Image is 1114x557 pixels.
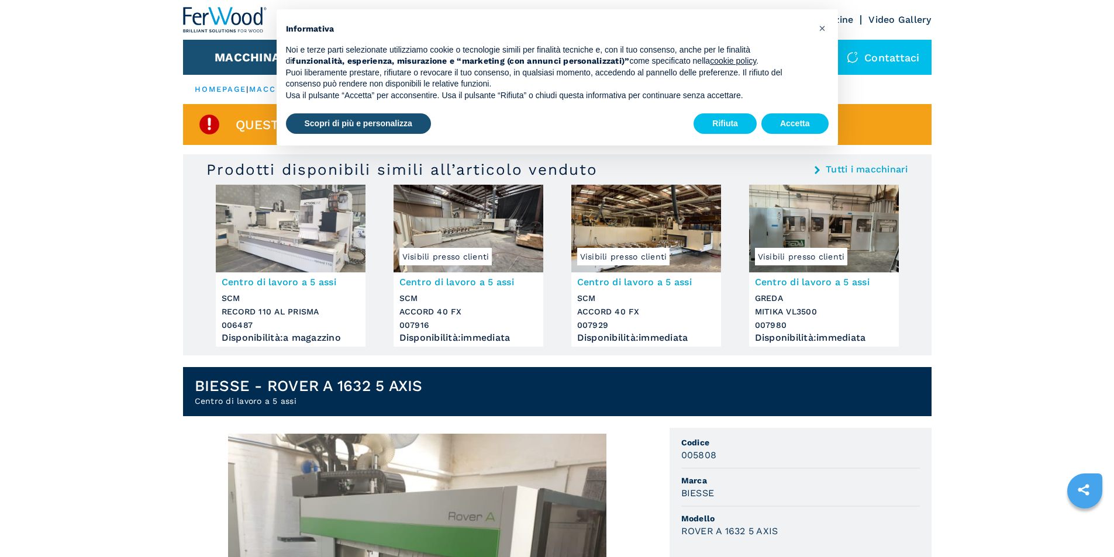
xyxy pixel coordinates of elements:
a: Video Gallery [868,14,931,25]
img: Contattaci [847,51,858,63]
h3: SCM RECORD 110 AL PRISMA 006487 [222,292,360,332]
div: Disponibilità : immediata [399,335,537,341]
h3: GREDA MITIKA VL3500 007980 [755,292,893,332]
div: Disponibilità : a magazzino [222,335,360,341]
h3: SCM ACCORD 40 FX 007916 [399,292,537,332]
a: cookie policy [710,56,756,65]
button: Macchinari [215,50,292,64]
strong: funzionalità, esperienza, misurazione e “marketing (con annunci personalizzati)” [292,56,629,65]
button: Accetta [761,113,829,134]
a: Tutti i macchinari [826,165,908,174]
span: Marca [681,475,920,486]
h3: ROVER A 1632 5 AXIS [681,524,778,538]
h3: Centro di lavoro a 5 assi [222,275,360,289]
div: Disponibilità : immediata [755,335,893,341]
div: Disponibilità : immediata [577,335,715,341]
img: Centro di lavoro a 5 assi GREDA MITIKA VL3500 [749,185,899,272]
h3: Centro di lavoro a 5 assi [399,275,537,289]
a: Centro di lavoro a 5 assi SCM RECORD 110 AL PRISMACentro di lavoro a 5 assiSCMRECORD 110 AL PRISM... [216,185,365,347]
span: × [819,21,826,35]
button: Rifiuta [694,113,757,134]
a: Centro di lavoro a 5 assi SCM ACCORD 40 FXVisibili presso clientiCentro di lavoro a 5 assiSCMACCO... [571,185,721,347]
span: Visibili presso clienti [399,248,492,265]
span: Questo articolo è già venduto [236,118,463,132]
h3: 005808 [681,448,717,462]
a: Centro di lavoro a 5 assi SCM ACCORD 40 FXVisibili presso clientiCentro di lavoro a 5 assiSCMACCO... [394,185,543,347]
img: Centro di lavoro a 5 assi SCM ACCORD 40 FX [394,185,543,272]
span: Codice [681,437,920,448]
h3: SCM ACCORD 40 FX 007929 [577,292,715,332]
span: Modello [681,513,920,524]
button: Chiudi questa informativa [813,19,832,37]
p: Usa il pulsante “Accetta” per acconsentire. Usa il pulsante “Rifiuta” o chiudi questa informativa... [286,90,810,102]
a: HOMEPAGE [195,85,247,94]
img: Centro di lavoro a 5 assi SCM RECORD 110 AL PRISMA [216,185,365,272]
h1: BIESSE - ROVER A 1632 5 AXIS [195,376,423,395]
div: Contattaci [835,40,932,75]
a: macchinari [249,85,311,94]
a: Centro di lavoro a 5 assi GREDA MITIKA VL3500Visibili presso clientiCentro di lavoro a 5 assiGRED... [749,185,899,347]
img: Ferwood [183,7,267,33]
h3: BIESSE [681,486,715,500]
h3: Prodotti disponibili simili all’articolo venduto [206,160,598,179]
h2: Centro di lavoro a 5 assi [195,395,423,407]
span: Visibili presso clienti [577,248,670,265]
a: sharethis [1069,475,1098,504]
img: SoldProduct [198,113,221,136]
p: Noi e terze parti selezionate utilizziamo cookie o tecnologie simili per finalità tecniche e, con... [286,44,810,67]
span: | [246,85,249,94]
img: Centro di lavoro a 5 assi SCM ACCORD 40 FX [571,185,721,272]
span: Visibili presso clienti [755,248,848,265]
p: Puoi liberamente prestare, rifiutare o revocare il tuo consenso, in qualsiasi momento, accedendo ... [286,67,810,90]
button: Scopri di più e personalizza [286,113,431,134]
h3: Centro di lavoro a 5 assi [577,275,715,289]
h3: Centro di lavoro a 5 assi [755,275,893,289]
h2: Informativa [286,23,810,35]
